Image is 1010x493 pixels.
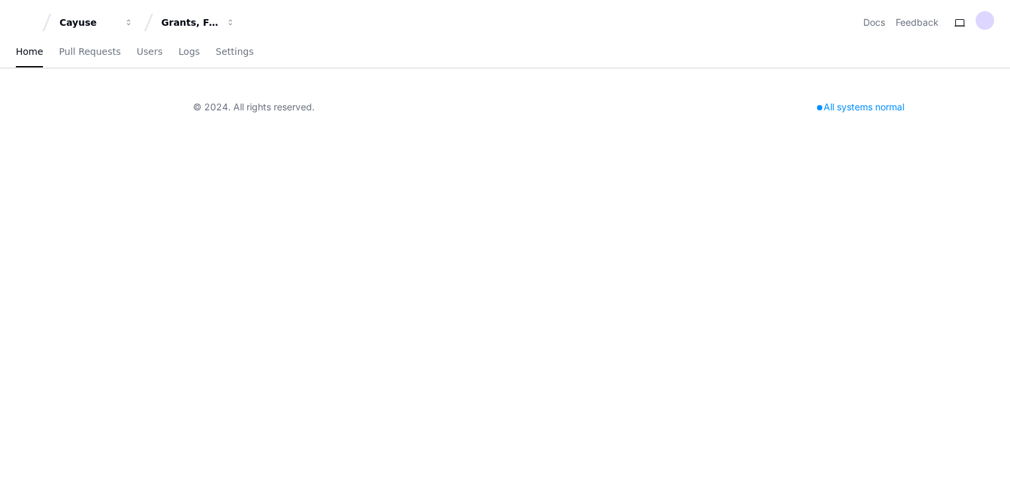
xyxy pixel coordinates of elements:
[178,37,200,67] a: Logs
[59,48,120,56] span: Pull Requests
[137,48,163,56] span: Users
[16,37,43,67] a: Home
[161,16,218,29] div: Grants, Fund Manager and Effort (GFE)
[215,37,253,67] a: Settings
[193,100,315,114] div: © 2024. All rights reserved.
[178,48,200,56] span: Logs
[59,16,116,29] div: Cayuse
[896,16,939,29] button: Feedback
[215,48,253,56] span: Settings
[59,37,120,67] a: Pull Requests
[54,11,139,34] button: Cayuse
[809,98,912,116] div: All systems normal
[16,48,43,56] span: Home
[137,37,163,67] a: Users
[863,16,885,29] a: Docs
[156,11,241,34] button: Grants, Fund Manager and Effort (GFE)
